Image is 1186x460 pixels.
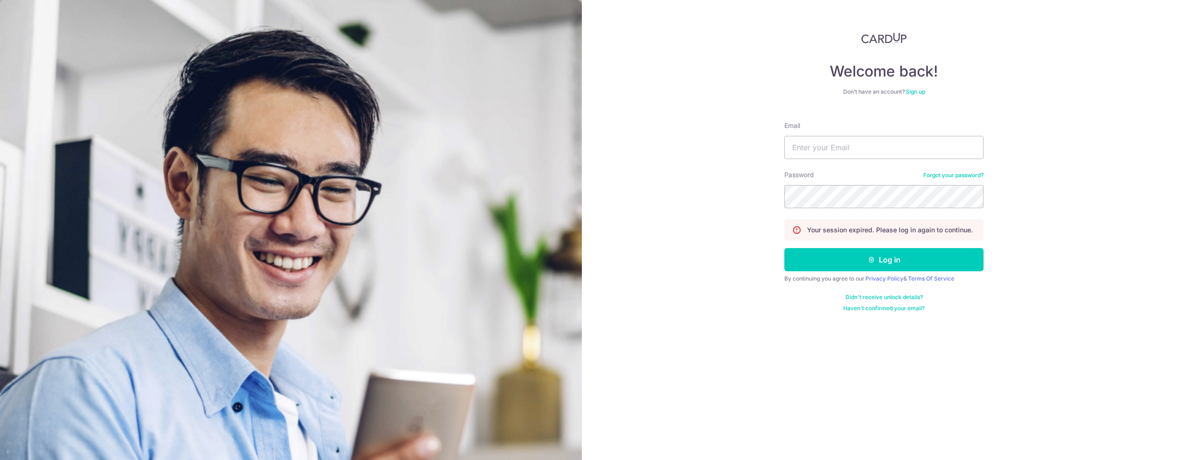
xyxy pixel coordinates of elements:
[861,32,907,44] img: CardUp Logo
[865,275,903,282] a: Privacy Policy
[784,136,984,159] input: Enter your Email
[843,305,925,312] a: Haven't confirmed your email?
[908,275,954,282] a: Terms Of Service
[784,121,800,130] label: Email
[784,88,984,96] div: Don’t have an account?
[784,170,814,179] label: Password
[784,275,984,282] div: By continuing you agree to our &
[923,172,984,179] a: Forgot your password?
[906,88,925,95] a: Sign up
[807,225,973,235] p: Your session expired. Please log in again to continue.
[845,294,923,301] a: Didn't receive unlock details?
[784,62,984,81] h4: Welcome back!
[784,248,984,271] button: Log in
